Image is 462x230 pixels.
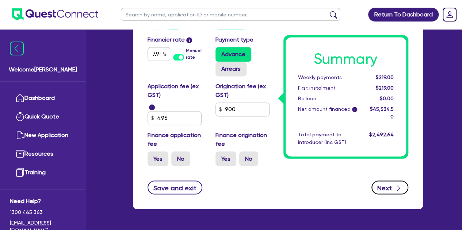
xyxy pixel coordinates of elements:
label: No [239,151,258,166]
span: 1300 465 363 [10,208,76,216]
a: Quick Quote [10,108,76,126]
a: Resources [10,145,76,163]
label: No [171,151,190,166]
label: Application fee (ex GST) [148,82,205,100]
span: i [149,104,155,110]
span: $219.00 [375,85,393,91]
div: Net amount financed [293,105,364,121]
img: icon-menu-close [10,42,24,55]
span: $2,492.64 [369,132,393,137]
img: new-application [16,131,24,140]
button: Next [371,180,408,194]
span: $219.00 [375,74,393,80]
a: Dropdown toggle [440,5,459,24]
span: i [352,107,357,112]
h1: Summary [298,50,394,68]
a: Return To Dashboard [368,8,439,22]
label: Advance [215,47,251,62]
label: Finance application fee [148,131,205,148]
div: Balloon [293,95,364,102]
label: Finance origination fee [215,131,272,148]
div: Total payment to introducer (inc GST) [293,131,364,146]
div: Weekly payments [293,74,364,81]
img: training [16,168,24,177]
span: $45,534.50 [370,106,393,120]
img: quest-connect-logo-blue [12,8,98,20]
a: New Application [10,126,76,145]
label: Yes [215,151,236,166]
a: Training [10,163,76,182]
img: resources [16,149,24,158]
label: Arrears [215,62,247,76]
label: Payment type [215,35,253,44]
span: $0.00 [379,95,393,101]
label: Financier rate [148,35,192,44]
img: quick-quote [16,112,24,121]
label: Origination fee (ex GST) [215,82,272,100]
label: Manual rate [186,47,204,61]
label: Yes [148,151,168,166]
input: Search by name, application ID or mobile number... [121,8,340,21]
a: Dashboard [10,89,76,108]
span: Welcome [PERSON_NAME] [9,65,77,74]
span: Need Help? [10,197,76,206]
div: First instalment [293,84,364,92]
button: Save and exit [148,180,203,194]
span: i [186,37,192,43]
